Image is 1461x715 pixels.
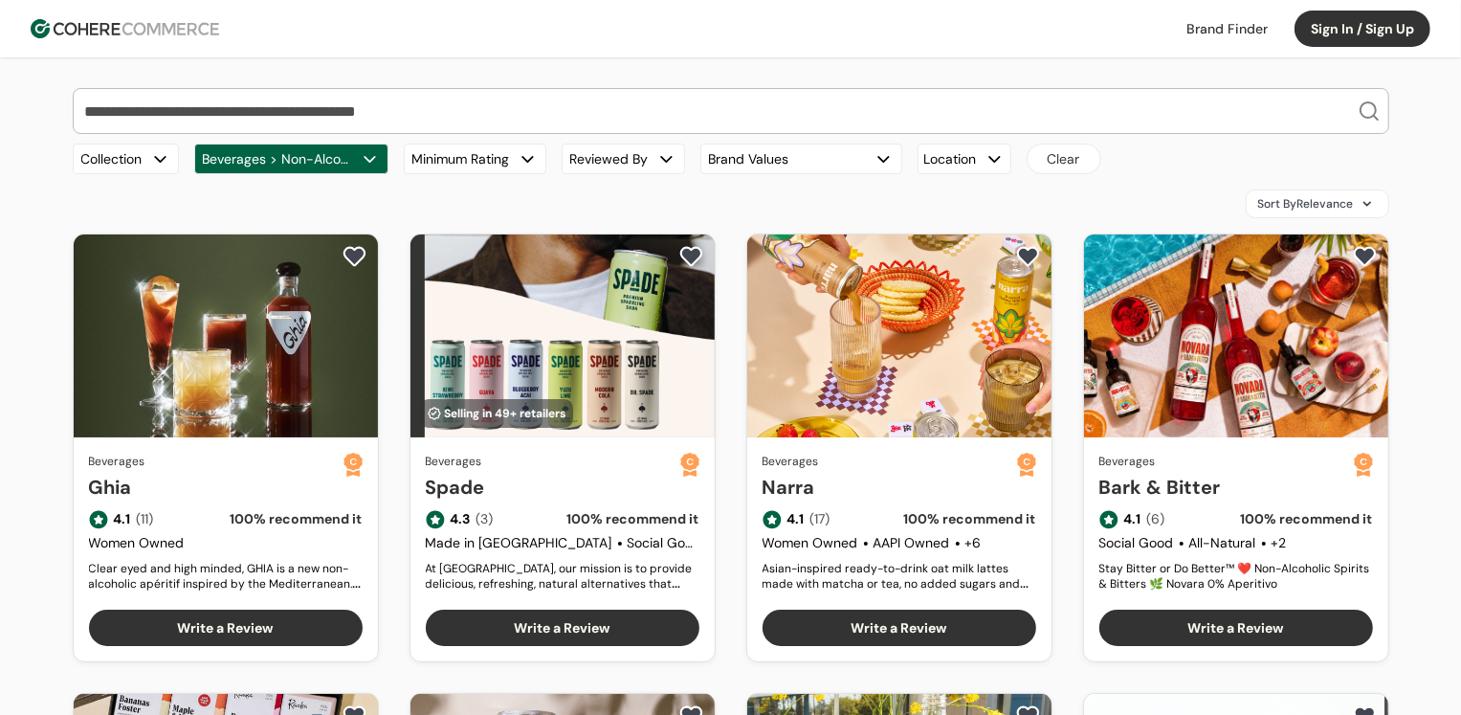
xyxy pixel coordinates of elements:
img: Cohere Logo [31,19,219,38]
a: Bark & Bitter [1099,473,1354,502]
button: add to favorite [339,242,370,271]
span: Sort By Relevance [1258,195,1354,212]
button: Write a Review [1099,610,1373,646]
button: Sign In / Sign Up [1295,11,1430,47]
button: Write a Review [89,610,363,646]
button: Write a Review [763,610,1036,646]
button: Clear [1027,144,1101,174]
button: add to favorite [1012,242,1044,271]
button: add to favorite [675,242,707,271]
button: Write a Review [426,610,699,646]
a: Spade [426,473,680,502]
a: Narra [763,473,1017,502]
button: add to favorite [1349,242,1381,271]
a: Ghia [89,473,343,502]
